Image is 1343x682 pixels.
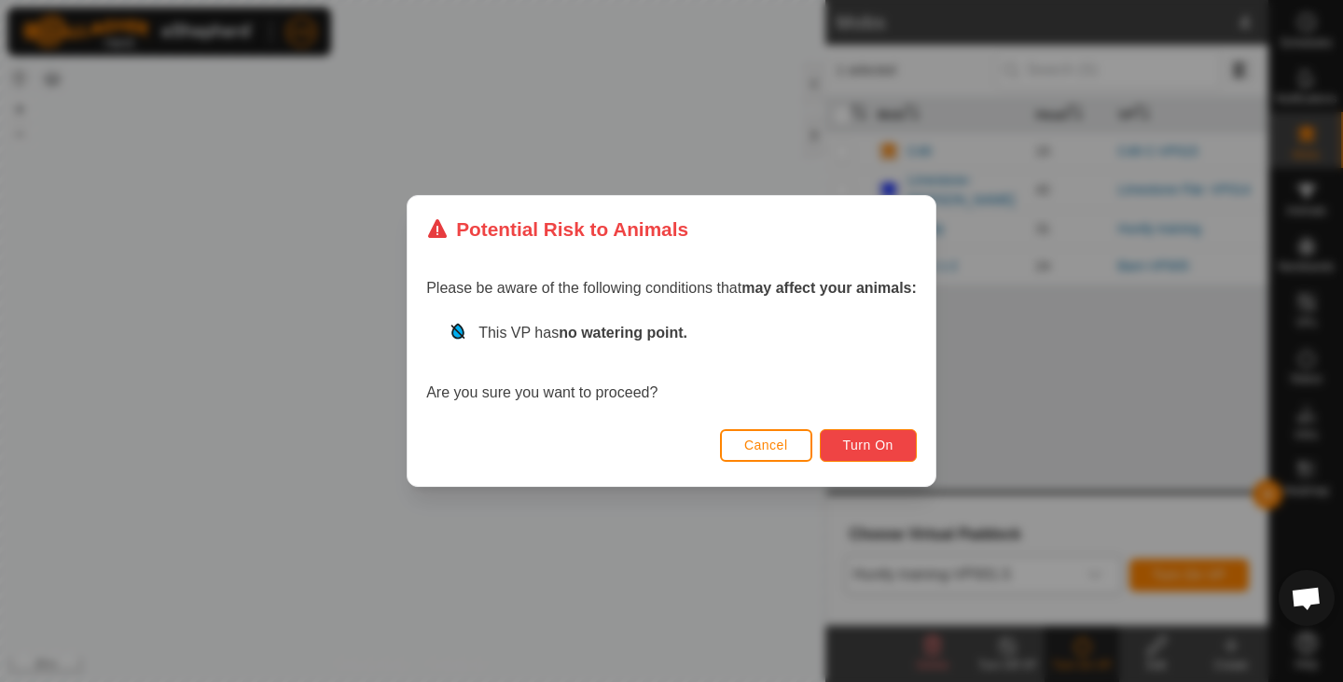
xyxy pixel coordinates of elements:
[820,429,917,462] button: Turn On
[843,438,893,452] span: Turn On
[426,322,917,404] div: Are you sure you want to proceed?
[426,215,688,244] div: Potential Risk to Animals
[559,325,687,341] strong: no watering point.
[478,325,687,341] span: This VP has
[741,280,917,296] strong: may affect your animals:
[720,429,812,462] button: Cancel
[1279,570,1335,626] div: Open chat
[426,280,917,296] span: Please be aware of the following conditions that
[744,438,788,452] span: Cancel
